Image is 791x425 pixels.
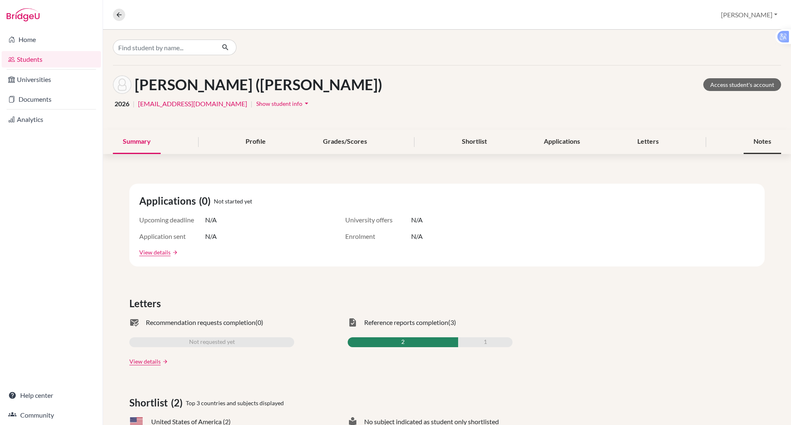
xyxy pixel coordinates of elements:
[250,99,253,109] span: |
[345,231,411,241] span: Enrolment
[448,318,456,327] span: (3)
[129,318,139,327] span: mark_email_read
[135,76,382,93] h1: [PERSON_NAME] ([PERSON_NAME])
[256,100,302,107] span: Show student info
[113,40,215,55] input: Find student by name...
[2,387,101,404] a: Help center
[2,71,101,88] a: Universities
[115,99,129,109] span: 2026
[345,215,411,225] span: University offers
[2,51,101,68] a: Students
[2,91,101,107] a: Documents
[2,111,101,128] a: Analytics
[186,399,284,407] span: Top 3 countries and subjects displayed
[484,337,487,347] span: 1
[7,8,40,21] img: Bridge-U
[411,231,423,241] span: N/A
[744,130,781,154] div: Notes
[401,337,405,347] span: 2
[411,215,423,225] span: N/A
[171,250,178,255] a: arrow_forward
[146,318,255,327] span: Recommendation requests completion
[139,194,199,208] span: Applications
[255,318,263,327] span: (0)
[313,130,377,154] div: Grades/Scores
[199,194,214,208] span: (0)
[2,407,101,423] a: Community
[2,31,101,48] a: Home
[139,231,205,241] span: Application sent
[113,75,131,94] img: Yen Khanh (Alice) Nguyen's avatar
[717,7,781,23] button: [PERSON_NAME]
[161,359,168,364] a: arrow_forward
[129,395,171,410] span: Shortlist
[703,78,781,91] a: Access student's account
[205,215,217,225] span: N/A
[139,248,171,257] a: View details
[129,357,161,366] a: View details
[133,99,135,109] span: |
[139,215,205,225] span: Upcoming deadline
[138,99,247,109] a: [EMAIL_ADDRESS][DOMAIN_NAME]
[171,395,186,410] span: (2)
[364,318,448,327] span: Reference reports completion
[452,130,497,154] div: Shortlist
[534,130,590,154] div: Applications
[348,318,358,327] span: task
[214,197,252,205] span: Not started yet
[129,296,164,311] span: Letters
[627,130,669,154] div: Letters
[302,99,311,107] i: arrow_drop_down
[189,337,235,347] span: Not requested yet
[236,130,276,154] div: Profile
[205,231,217,241] span: N/A
[113,130,161,154] div: Summary
[256,97,311,110] button: Show student infoarrow_drop_down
